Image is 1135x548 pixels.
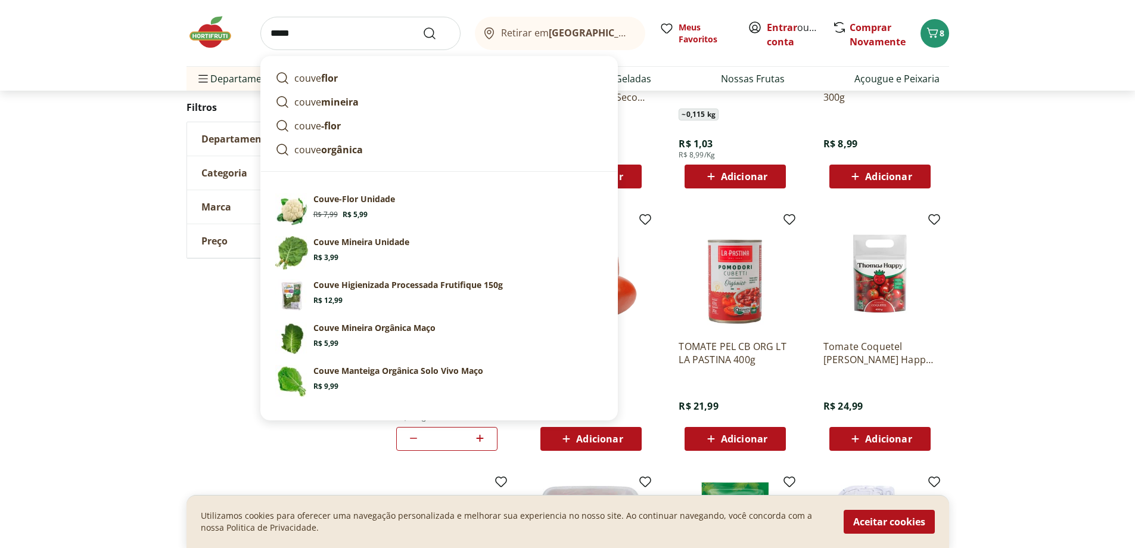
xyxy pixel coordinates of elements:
span: Meus Favoritos [679,21,733,45]
strong: mineira [321,95,359,109]
span: Adicionar [721,172,767,181]
p: couve [294,119,341,133]
a: couveflor [270,66,608,90]
button: Marca [187,190,366,224]
a: PrincipalCouve Mineira Orgânica MaçoR$ 5,99 [270,317,608,360]
img: Principal [275,322,309,355]
a: Nossas Frutas [721,72,785,86]
p: Couve-Flor Unidade [313,193,395,205]
span: R$ 5,99 [313,339,338,348]
b: [GEOGRAPHIC_DATA]/[GEOGRAPHIC_DATA] [549,26,750,39]
span: ~ 0,115 kg [679,109,718,120]
a: Couve Mineira UnidadeCouve Mineira UnidadeR$ 3,99 [270,231,608,274]
p: couve [294,71,338,85]
span: R$ 8,99/Kg [679,150,715,160]
span: R$ 3,99 [313,253,338,262]
span: R$ 12,99 [313,296,343,305]
span: Categoria [201,167,247,179]
strong: orgânica [321,143,363,156]
strong: flor [321,72,338,85]
img: Couve-Flor Unidade [275,193,309,227]
a: Criar conta [767,21,832,48]
span: R$ 5,99 [343,210,368,219]
a: couvemineira [270,90,608,114]
p: Couve Higienizada Processada Frutifique 150g [313,279,503,291]
button: Adicionar [829,165,931,188]
p: Couve Manteiga Orgânica Solo Vivo Maço [313,365,483,377]
p: Utilizamos cookies para oferecer uma navegação personalizada e melhorar sua experiencia no nosso ... [201,510,829,534]
a: Tomate Coquetel [PERSON_NAME] Happy 400g [823,340,937,366]
span: R$ 8,99 [823,137,857,150]
button: Submit Search [422,26,451,41]
a: Comprar Novamente [850,21,906,48]
span: Retirar em [501,27,633,38]
button: Menu [196,64,210,93]
img: TOMATE PEL CB ORG LT LA PASTINA 400g [679,217,792,330]
span: ou [767,20,820,49]
span: R$ 21,99 [679,400,718,413]
input: search [260,17,461,50]
a: couve-flor [270,114,608,138]
span: Adicionar [721,434,767,444]
span: Marca [201,201,231,213]
strong: -flor [321,119,341,132]
a: Meus Favoritos [660,21,733,45]
button: Preço [187,224,366,258]
span: Adicionar [865,434,912,444]
a: Couve Higienizada Processada Frutifique 150gR$ 12,99 [270,274,608,317]
span: R$ 1,03 [679,137,713,150]
button: Retirar em[GEOGRAPHIC_DATA]/[GEOGRAPHIC_DATA] [475,17,645,50]
button: Carrinho [921,19,949,48]
a: Couve-Flor UnidadeCouve-Flor UnidadeR$ 7,99R$ 5,99 [270,188,608,231]
img: Hortifruti [186,14,246,50]
button: Adicionar [685,165,786,188]
span: Departamento [201,133,272,145]
p: Couve Mineira Unidade [313,236,409,248]
p: Couve Mineira Orgânica Maço [313,322,436,334]
a: TOMATE PEL CB ORG LT LA PASTINA 400g [679,340,792,366]
img: Principal [275,365,309,398]
button: Aceitar cookies [844,510,935,534]
span: R$ 24,99 [823,400,863,413]
a: couveorgânica [270,138,608,162]
button: Adicionar [829,427,931,451]
button: Departamento [187,122,366,156]
h2: Filtros [186,95,366,119]
span: Adicionar [865,172,912,181]
p: couve [294,143,363,157]
button: Categoria [187,156,366,190]
img: Tomate Coquetel Thomas Happy 400g [823,217,937,330]
button: Adicionar [540,427,642,451]
button: Adicionar [685,427,786,451]
span: R$ 9,99 [313,382,338,391]
span: Departamentos [196,64,282,93]
a: PrincipalCouve Manteiga Orgânica Solo Vivo MaçoR$ 9,99 [270,360,608,403]
a: Entrar [767,21,797,34]
span: Adicionar [576,434,623,444]
p: couve [294,95,359,109]
img: Couve Mineira Unidade [275,236,309,270]
span: R$ 7,99 [313,210,338,219]
a: Açougue e Peixaria [854,72,940,86]
span: Preço [201,235,228,247]
span: 8 [940,27,944,39]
